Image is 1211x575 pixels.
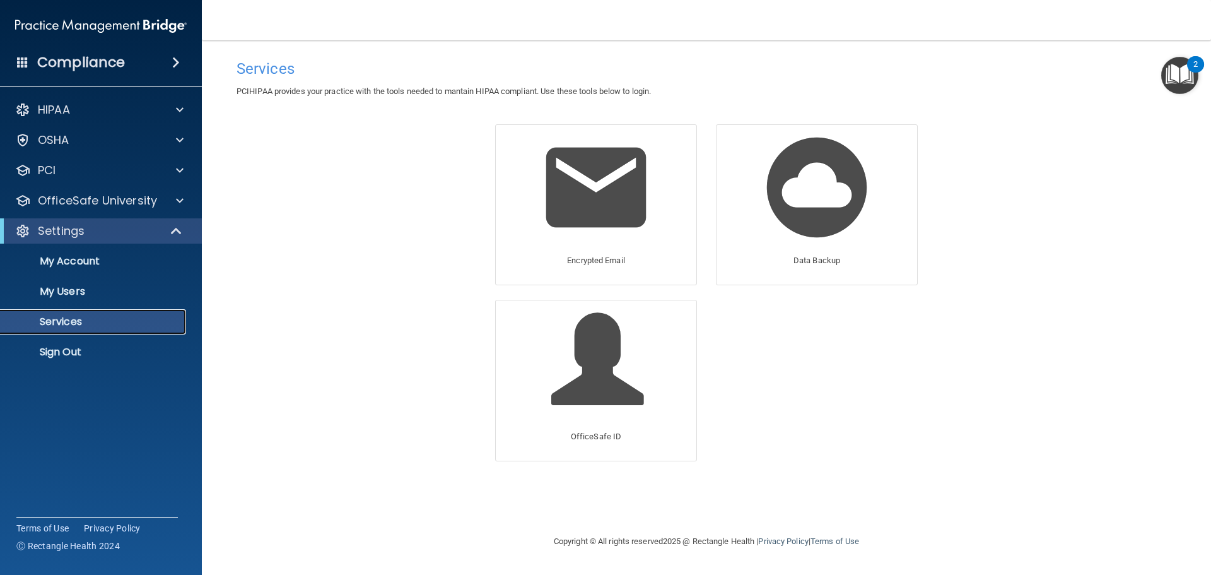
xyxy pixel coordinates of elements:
a: Data Backup Data Backup [716,124,918,285]
a: OfficeSafe University [15,193,184,208]
p: OfficeSafe University [38,193,157,208]
a: OSHA [15,133,184,148]
p: PCI [38,163,56,178]
p: My Account [8,255,180,268]
h4: Compliance [37,54,125,71]
img: Encrypted Email [536,127,656,247]
p: Sign Out [8,346,180,359]
a: OfficeSafe ID [495,300,697,461]
a: Privacy Policy [84,522,141,535]
p: OfficeSafe ID [571,429,621,444]
div: 2 [1193,64,1198,81]
a: Settings [15,223,183,239]
img: PMB logo [15,13,187,39]
p: Settings [38,223,85,239]
p: Services [8,316,180,328]
a: Encrypted Email Encrypted Email [495,124,697,285]
span: Ⓒ Rectangle Health 2024 [16,540,120,552]
p: My Users [8,285,180,298]
span: PCIHIPAA provides your practice with the tools needed to mantain HIPAA compliant. Use these tools... [237,86,651,96]
h4: Services [237,61,1176,77]
a: HIPAA [15,102,184,117]
a: PCI [15,163,184,178]
button: Open Resource Center, 2 new notifications [1161,57,1198,94]
p: HIPAA [38,102,70,117]
a: Privacy Policy [758,536,808,546]
p: OSHA [38,133,69,148]
a: Terms of Use [810,536,859,546]
div: Copyright © All rights reserved 2025 @ Rectangle Health | | [476,521,937,562]
img: Data Backup [757,127,877,247]
a: Terms of Use [16,522,69,535]
p: Data Backup [793,253,840,268]
p: Encrypted Email [567,253,625,268]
